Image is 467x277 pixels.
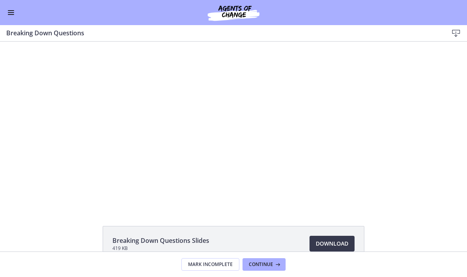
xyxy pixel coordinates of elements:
button: Continue [243,258,286,271]
button: Mark Incomplete [181,258,239,271]
img: Agents of Change [186,3,281,22]
h3: Breaking Down Questions [6,28,436,38]
span: Breaking Down Questions Slides [112,236,209,245]
span: 419 KB [112,245,209,251]
span: Mark Incomplete [188,261,233,268]
span: Download [316,239,348,248]
a: Download [310,236,355,251]
span: Continue [249,261,273,268]
button: Enable menu [6,8,16,17]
